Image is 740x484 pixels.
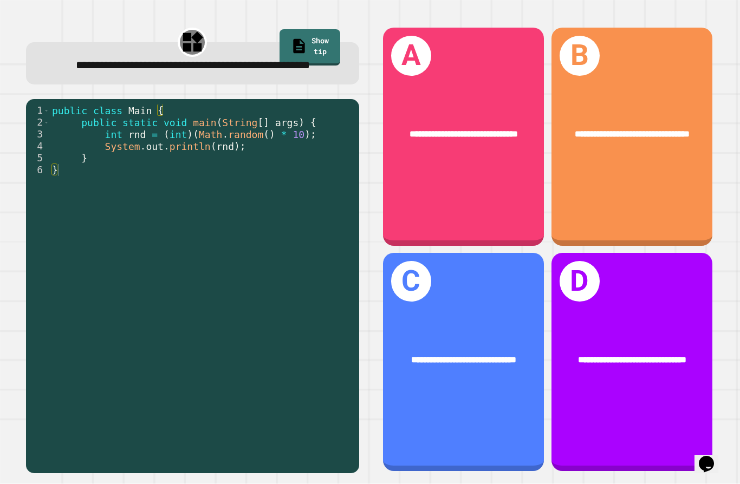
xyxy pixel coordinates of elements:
[26,104,50,116] div: 1
[43,104,49,116] span: Toggle code folding, rows 1 through 6
[560,261,600,301] h1: D
[26,140,50,152] div: 4
[26,152,50,164] div: 5
[694,441,729,473] iframe: chat widget
[26,128,50,140] div: 3
[26,164,50,176] div: 6
[280,29,340,66] a: Show tip
[43,116,49,128] span: Toggle code folding, rows 2 through 5
[391,261,431,301] h1: C
[560,36,600,76] h1: B
[391,36,431,76] h1: A
[26,116,50,128] div: 2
